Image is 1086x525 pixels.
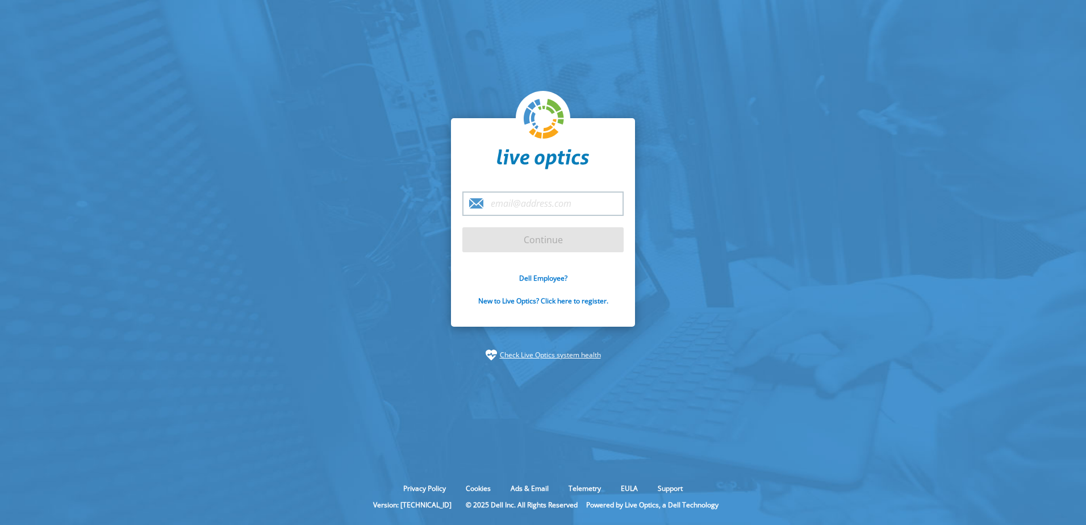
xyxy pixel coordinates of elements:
a: Support [649,484,691,493]
li: © 2025 Dell Inc. All Rights Reserved [460,500,583,510]
img: liveoptics-logo.svg [524,99,565,140]
li: Powered by Live Optics, a Dell Technology [586,500,719,510]
a: Ads & Email [502,484,557,493]
a: Telemetry [560,484,609,493]
a: Check Live Optics system health [500,349,601,361]
li: Version: [TECHNICAL_ID] [367,500,457,510]
img: liveoptics-word.svg [497,149,589,169]
input: email@address.com [462,191,624,216]
a: Privacy Policy [395,484,454,493]
img: status-check-icon.svg [486,349,497,361]
a: Dell Employee? [519,273,567,283]
a: New to Live Optics? Click here to register. [478,296,608,306]
a: EULA [612,484,646,493]
a: Cookies [457,484,499,493]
